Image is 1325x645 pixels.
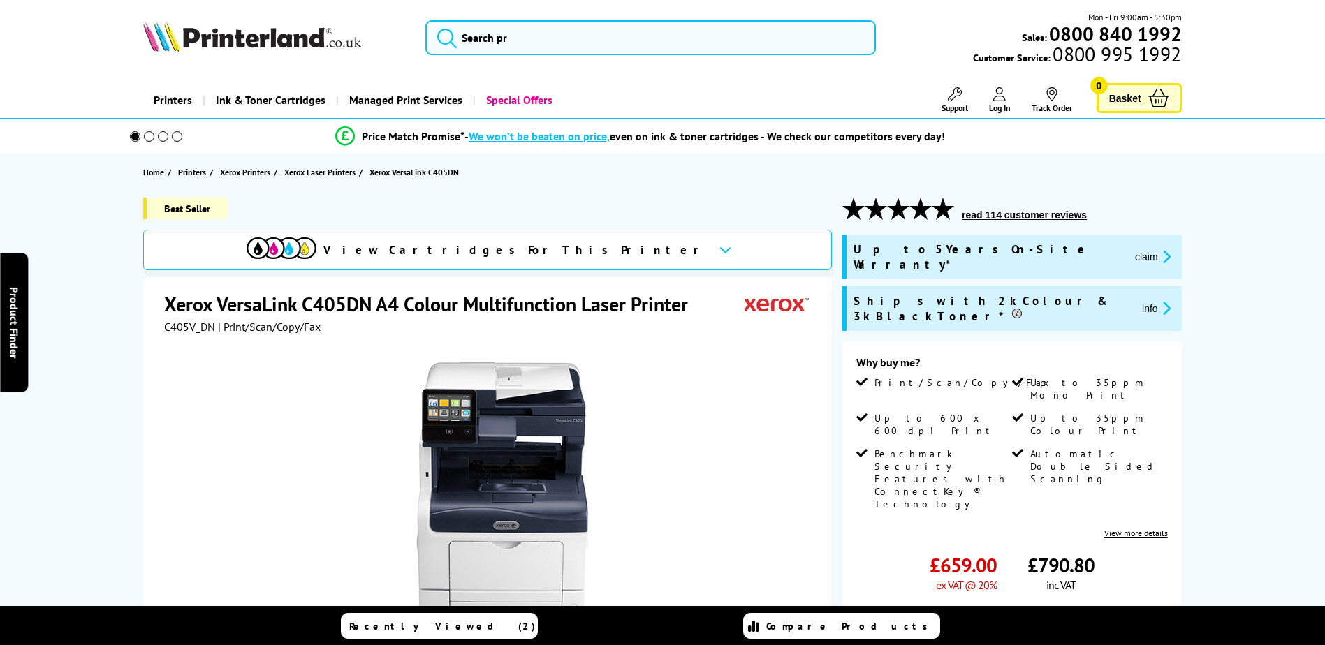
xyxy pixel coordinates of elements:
[874,376,1054,389] span: Print/Scan/Copy/Fax
[1047,27,1182,40] a: 0800 840 1992
[989,103,1011,113] span: Log In
[164,291,702,317] h1: Xerox VersaLink C405DN A4 Colour Multifunction Laser Printer
[1088,10,1182,24] span: Mon - Fri 9:00am - 5:30pm
[473,82,563,118] a: Special Offers
[178,165,206,179] span: Printers
[854,242,1124,272] span: Up to 5 Years On-Site Warranty*
[220,165,274,179] a: Xerox Printers
[745,291,809,317] img: Xerox
[1097,83,1182,113] a: Basket 0
[143,165,168,179] a: Home
[743,613,940,639] a: Compare Products
[425,20,876,55] input: Search pr
[220,165,270,179] span: Xerox Printers
[284,165,359,179] a: Xerox Laser Printers
[7,287,21,359] span: Product Finder
[341,613,538,639] a: Recently Viewed (2)
[1046,578,1076,592] span: inc VAT
[1027,552,1095,578] span: £790.80
[973,47,1181,64] span: Customer Service:
[143,198,228,219] span: Best Seller
[942,103,968,113] span: Support
[336,82,473,118] a: Managed Print Services
[936,578,997,592] span: ex VAT @ 20%
[218,320,321,334] span: | Print/Scan/Copy/Fax
[942,87,968,113] a: Support
[353,362,627,635] img: Xerox VersaLink C405DN
[1109,89,1141,107] span: Basket
[469,129,610,143] span: We won’t be beaten on price,
[349,620,536,632] span: Recently Viewed (2)
[323,242,708,258] span: View Cartridges For This Printer
[143,165,164,179] span: Home
[766,620,935,632] span: Compare Products
[1104,528,1168,538] a: View more details
[362,129,464,143] span: Price Match Promise*
[203,82,336,118] a: Ink & Toner Cartridges
[164,320,215,334] span: C405V_DN
[1032,87,1072,113] a: Track Order
[856,355,1168,376] div: Why buy me?
[854,293,1131,324] span: Ships with 2k Colour & 3k Black Toner*
[1138,300,1175,316] button: promo-description
[1051,47,1181,61] span: 0800 995 1992
[958,209,1091,221] button: read 114 customer reviews
[111,124,1171,149] li: modal_Promise
[369,165,459,179] span: Xerox VersaLink C405DN
[143,21,361,52] img: Printerland Logo
[874,447,1009,510] span: Benchmark Security Features with ConnectKey® Technology
[143,82,203,118] a: Printers
[143,21,408,54] a: Printerland Logo
[1090,77,1108,94] span: 0
[284,165,356,179] span: Xerox Laser Printers
[178,165,210,179] a: Printers
[216,82,325,118] span: Ink & Toner Cartridges
[1030,376,1164,401] span: Up to 35ppm Mono Print
[247,237,316,259] img: cmyk-icon.svg
[930,552,997,578] span: £659.00
[369,165,462,179] a: Xerox VersaLink C405DN
[989,87,1011,113] a: Log In
[464,129,945,143] div: - even on ink & toner cartridges - We check our competitors every day!
[1030,447,1164,485] span: Automatic Double Sided Scanning
[874,412,1009,437] span: Up to 600 x 600 dpi Print
[1049,21,1182,47] b: 0800 840 1992
[1030,412,1164,437] span: Up to 35ppm Colour Print
[1022,31,1047,44] span: Sales:
[1131,249,1175,265] button: promo-description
